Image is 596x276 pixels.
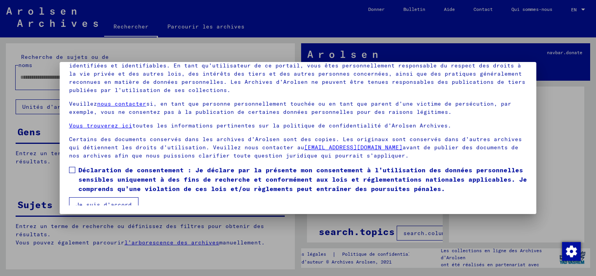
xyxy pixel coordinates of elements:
[304,144,403,151] a: [EMAIL_ADDRESS][DOMAIN_NAME]
[562,242,581,261] img: Modifier le consentement
[69,122,527,130] p: toutes les informations pertinentes sur la politique de confidentialité d’Arolsen Archives.
[78,166,527,193] font: Déclaration de consentement : Je déclare par la présente mon consentement à l’utilisation des don...
[97,100,146,107] a: nous contacter
[69,197,138,212] button: Je suis d’accord
[69,122,132,129] a: Vous trouverez ici
[69,135,527,160] p: Certains des documents conservés dans les archives d’Arolsen sont des copies. Les originaux sont ...
[69,100,527,116] p: Veuillez si, en tant que personne personnellement touchée ou en tant que parent d’une victime de ...
[69,53,527,94] p: [PERSON_NAME] noter que ce portail sur les victimes des persécutions nazies contient des données ...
